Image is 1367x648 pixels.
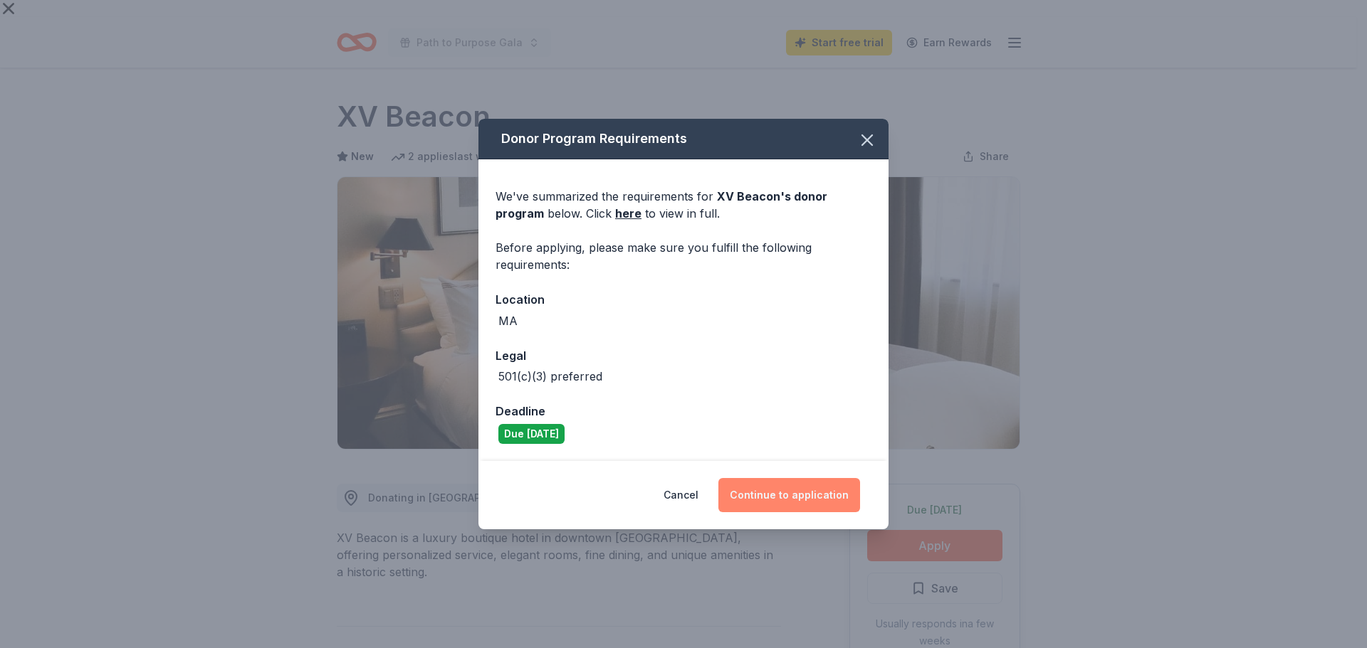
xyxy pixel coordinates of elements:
[498,368,602,385] div: 501(c)(3) preferred
[615,205,641,222] a: here
[498,312,518,329] div: MA
[718,478,860,512] button: Continue to application
[496,188,871,222] div: We've summarized the requirements for below. Click to view in full.
[496,290,871,309] div: Location
[498,424,565,444] div: Due [DATE]
[664,478,698,512] button: Cancel
[496,239,871,273] div: Before applying, please make sure you fulfill the following requirements:
[496,346,871,365] div: Legal
[478,119,889,159] div: Donor Program Requirements
[496,402,871,420] div: Deadline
